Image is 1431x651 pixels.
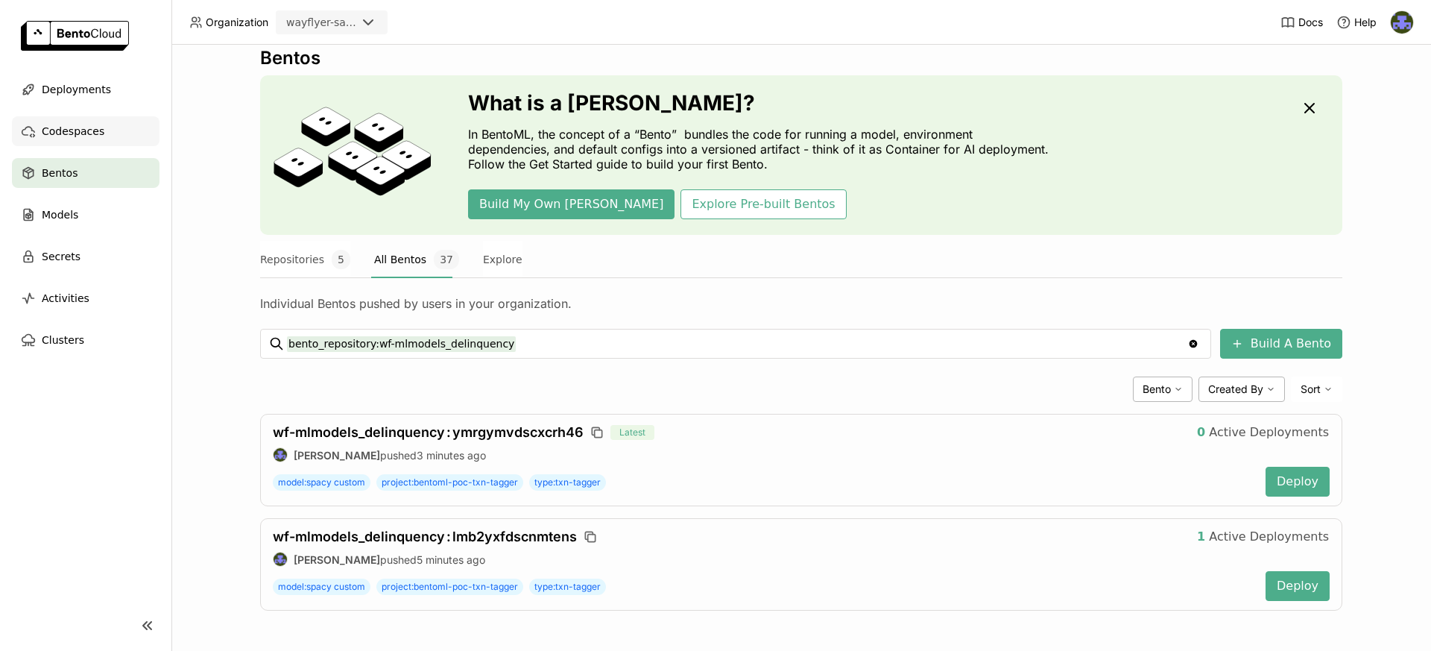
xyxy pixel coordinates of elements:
[42,331,84,349] span: Clusters
[12,242,159,271] a: Secrets
[12,283,159,313] a: Activities
[376,474,523,491] span: project:bentoml-poc-txn-tagger
[42,248,80,265] span: Secrets
[446,424,451,440] span: :
[12,158,159,188] a: Bentos
[286,15,356,30] div: wayflyer-sandbox
[1354,16,1377,29] span: Help
[376,579,523,595] span: project:bentoml-poc-txn-tagger
[1209,425,1329,440] span: Active Deployments
[1133,377,1192,402] div: Bento
[273,552,1254,567] div: pushed
[1186,522,1340,552] button: 1Active Deployments
[274,553,287,566] img: Deirdre Bevan
[1301,383,1321,396] span: Sort
[1208,383,1263,396] span: Created By
[12,200,159,230] a: Models
[272,106,432,204] img: cover onboarding
[1197,529,1205,544] strong: 1
[1198,377,1285,402] div: Created By
[417,553,485,566] span: 5 minutes ago
[274,448,287,462] img: Deirdre Bevan
[1291,377,1342,402] div: Sort
[468,91,1057,115] h3: What is a [PERSON_NAME]?
[1280,15,1323,30] a: Docs
[273,579,370,595] span: model:spacy custom
[1336,15,1377,30] div: Help
[12,325,159,355] a: Clusters
[529,579,606,595] span: type:txn-tagger
[12,75,159,104] a: Deployments
[680,189,846,219] button: Explore Pre-built Bentos
[42,122,104,140] span: Codespaces
[1220,329,1342,359] button: Build A Bento
[273,447,1254,462] div: pushed
[260,296,1342,311] div: Individual Bentos pushed by users in your organization.
[287,332,1187,356] input: Search
[610,425,654,440] span: Latest
[1298,16,1323,29] span: Docs
[42,289,89,307] span: Activities
[1266,467,1330,497] button: Deploy
[42,164,78,182] span: Bentos
[273,474,370,491] span: model:spacy custom
[1187,338,1199,350] svg: Clear value
[446,529,451,544] span: :
[468,189,675,219] button: Build My Own [PERSON_NAME]
[206,16,268,29] span: Organization
[260,47,1342,69] div: Bentos
[273,529,577,545] a: wf-mlmodels_delinquency:lmb2yxfdscnmtens
[332,250,350,269] span: 5
[273,424,584,441] a: wf-mlmodels_delinquency:ymrgymvdscxcrh46
[358,16,359,31] input: Selected wayflyer-sandbox.
[1197,425,1205,440] strong: 0
[42,81,111,98] span: Deployments
[42,206,78,224] span: Models
[273,424,584,440] span: wf-mlmodels_delinquency ymrgymvdscxcrh46
[1186,418,1340,447] button: 0Active Deployments
[260,241,350,278] button: Repositories
[294,449,380,462] strong: [PERSON_NAME]
[1391,11,1413,34] img: Deirdre Bevan
[1209,529,1329,544] span: Active Deployments
[1266,571,1330,601] button: Deploy
[483,241,522,278] button: Explore
[12,116,159,146] a: Codespaces
[417,449,486,462] span: 3 minutes ago
[294,553,380,566] strong: [PERSON_NAME]
[468,127,1057,172] p: In BentoML, the concept of a “Bento” bundles the code for running a model, environment dependenci...
[434,250,459,269] span: 37
[1143,383,1171,396] span: Bento
[21,21,129,51] img: logo
[529,474,606,491] span: type:txn-tagger
[374,241,459,278] button: All Bentos
[273,529,577,544] span: wf-mlmodels_delinquency lmb2yxfdscnmtens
